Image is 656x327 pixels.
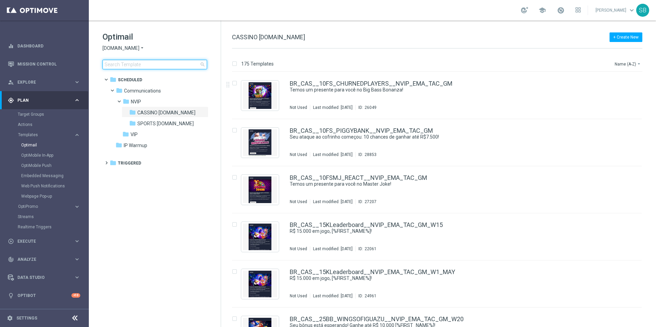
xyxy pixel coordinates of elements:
[131,99,141,105] span: NVIP
[225,119,655,166] div: Press SPACE to select this row.
[110,76,117,83] i: folder
[310,246,355,252] div: Last modified: [DATE]
[8,293,81,298] button: lightbulb Optibot +10
[290,275,597,282] a: R$ 15.000 em jogo, [%FIRST_NAME%]!
[355,293,377,299] div: ID:
[290,269,455,275] a: BR_CAS__15KLeaderboard__NVIP_EMA_TAC_GM_W1_MAY
[21,150,88,160] div: OptiMobile In-App
[110,159,117,166] i: folder
[18,119,88,130] div: Actions
[8,61,81,67] button: Mission Control
[365,293,377,299] div: 24961
[8,80,81,85] button: person_search Explore keyboard_arrow_right
[116,87,123,94] i: folder
[21,173,71,179] a: Embedded Messaging
[102,31,207,42] h1: Optimail
[8,238,14,244] i: play_circle_outline
[18,109,88,119] div: Target Groups
[18,212,88,222] div: Streams
[290,87,597,93] a: Temos um presente para você no Big Bass Bonanza!
[290,181,613,187] div: Temos um presente para você no Master Joke!
[241,61,274,67] p: 175 Templates
[200,62,205,67] span: search
[129,120,136,127] i: folder
[610,32,642,42] button: + Create New
[118,160,141,166] span: Triggered
[8,43,81,49] div: equalizer Dashboard
[290,293,307,299] div: Not Used
[636,61,642,67] i: arrow_drop_down
[225,72,655,119] div: Press SPACE to select this row.
[18,204,81,209] div: OptiPromo keyboard_arrow_right
[8,275,81,280] button: Data Studio keyboard_arrow_right
[21,153,71,158] a: OptiMobile In-App
[17,80,74,84] span: Explore
[17,98,74,102] span: Plan
[595,5,636,15] a: [PERSON_NAME]keyboard_arrow_down
[74,132,80,138] i: keyboard_arrow_right
[21,183,71,189] a: Web Push Notifications
[129,109,136,116] i: folder
[21,191,88,201] div: Webpage Pop-up
[243,129,277,156] img: 28853.jpeg
[8,239,81,244] div: play_circle_outline Execute keyboard_arrow_right
[102,45,139,52] span: [DOMAIN_NAME]
[74,203,80,210] i: keyboard_arrow_right
[8,79,74,85] div: Explore
[102,60,207,69] input: Search Template
[16,316,37,320] a: Settings
[8,256,14,262] i: track_changes
[18,204,74,209] div: OptiPromo
[310,152,355,157] div: Last modified: [DATE]
[21,181,88,191] div: Web Push Notifications
[636,4,649,17] div: SB
[74,256,80,262] i: keyboard_arrow_right
[18,201,88,212] div: OptiPromo
[17,286,71,304] a: Optibot
[310,293,355,299] div: Last modified: [DATE]
[365,152,377,157] div: 28853
[290,134,597,140] a: Seu ataque ao cofrinho começou: 10 chances de ganhar até R$7.500!
[18,133,67,137] span: Templates
[8,286,80,304] div: Optibot
[355,105,377,110] div: ID:
[290,128,433,134] a: BR_CAS__10FS_PIGGYBANK__NVIP_EMA_TAC_GM
[137,110,195,116] span: CASSINO bet.br
[122,131,129,138] i: folder
[17,37,80,55] a: Dashboard
[290,134,613,140] div: Seu ataque ao cofrinho começou: 10 chances de ganhar até R$7.500!
[18,133,74,137] div: Templates
[290,81,452,87] a: BR_CAS__10FS_CHURNEDPLAYERS__NVIP_EMA_TAC_GM
[8,274,74,281] div: Data Studio
[290,199,307,204] div: Not Used
[290,222,443,228] a: BR_CAS__15KLeaderboard__NVIP_EMA_TAC_GM_W15
[8,79,14,85] i: person_search
[290,152,307,157] div: Not Used
[232,33,305,41] span: CASSINO [DOMAIN_NAME]
[102,45,145,52] button: [DOMAIN_NAME] arrow_drop_down
[21,142,71,148] a: Optimail
[365,246,377,252] div: 22061
[74,79,80,85] i: keyboard_arrow_right
[290,105,307,110] div: Not Used
[225,166,655,213] div: Press SPACE to select this row.
[17,257,74,261] span: Analyze
[290,175,427,181] a: BR_CAS__10FSMJ_REACT__NVIP_EMA_TAC_GM
[243,224,277,250] img: 22061.jpeg
[538,6,546,14] span: school
[310,105,355,110] div: Last modified: [DATE]
[17,275,74,280] span: Data Studio
[8,257,81,262] button: track_changes Analyze keyboard_arrow_right
[290,228,613,234] div: R$ 15.000 em jogo, [%FIRST_NAME%]!
[18,222,88,232] div: Realtime Triggers
[18,214,71,219] a: Streams
[7,315,13,321] i: settings
[628,6,635,14] span: keyboard_arrow_down
[8,97,14,103] i: gps_fixed
[365,105,377,110] div: 26049
[124,142,147,148] span: IP Warmup
[21,194,71,199] a: Webpage Pop-up
[225,213,655,260] div: Press SPACE to select this row.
